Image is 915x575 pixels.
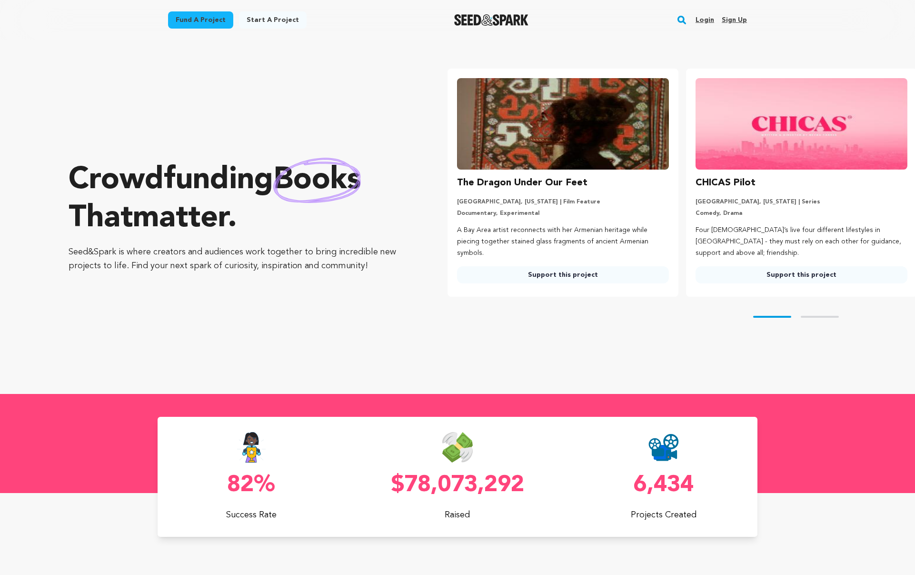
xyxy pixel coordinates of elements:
a: Start a project [239,11,307,29]
img: The Dragon Under Our Feet image [457,78,669,170]
img: CHICAS Pilot image [696,78,907,170]
p: A Bay Area artist reconnects with her Armenian heritage while piecing together stained glass frag... [457,225,669,259]
p: Seed&Spark is where creators and audiences work together to bring incredible new projects to life... [69,245,409,273]
a: Fund a project [168,11,233,29]
p: Projects Created [570,508,757,522]
p: [GEOGRAPHIC_DATA], [US_STATE] | Film Feature [457,198,669,206]
h3: The Dragon Under Our Feet [457,175,587,191]
h3: CHICAS Pilot [696,175,756,191]
img: Seed&Spark Success Rate Icon [237,432,266,463]
p: Crowdfunding that . [69,161,409,238]
p: Four [DEMOGRAPHIC_DATA]’s live four different lifestyles in [GEOGRAPHIC_DATA] - they must rely on... [696,225,907,259]
a: Support this project [457,266,669,283]
p: $78,073,292 [364,474,551,497]
p: 6,434 [570,474,757,497]
p: [GEOGRAPHIC_DATA], [US_STATE] | Series [696,198,907,206]
img: Seed&Spark Logo Dark Mode [454,14,529,26]
p: Success Rate [158,508,345,522]
p: 82% [158,474,345,497]
a: Support this project [696,266,907,283]
a: Sign up [722,12,747,28]
a: Seed&Spark Homepage [454,14,529,26]
span: matter [133,203,228,234]
img: Seed&Spark Money Raised Icon [442,432,473,463]
img: Seed&Spark Projects Created Icon [648,432,679,463]
a: Login [696,12,714,28]
p: Raised [364,508,551,522]
p: Documentary, Experimental [457,210,669,217]
p: Comedy, Drama [696,210,907,217]
img: hand sketched image [273,158,361,203]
